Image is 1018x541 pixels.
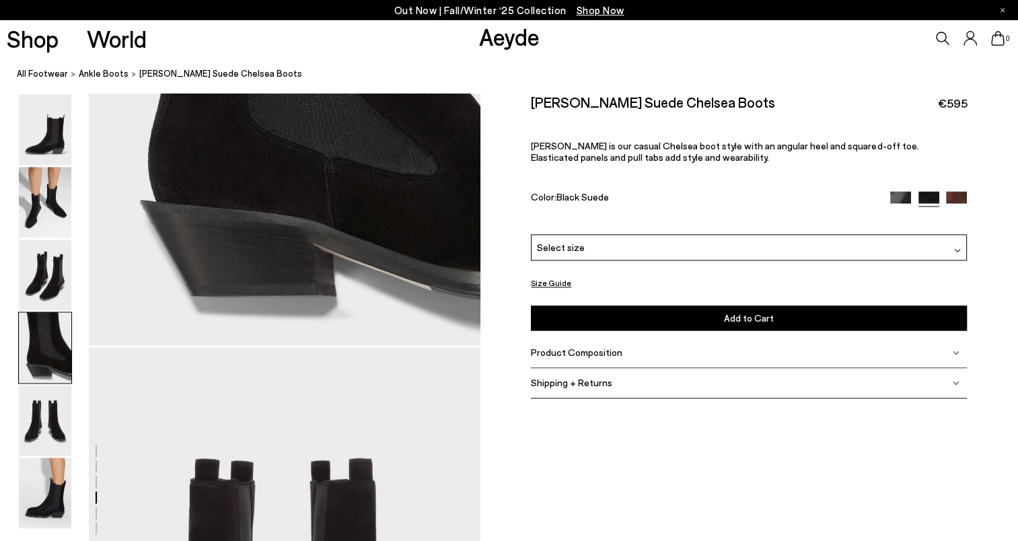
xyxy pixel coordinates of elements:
[537,240,585,254] span: Select size
[991,31,1005,46] a: 0
[954,247,961,254] img: svg%3E
[531,305,967,330] button: Add to Cart
[531,275,571,291] button: Size Guide
[531,347,622,358] span: Product Composition
[394,2,624,19] p: Out Now | Fall/Winter ‘25 Collection
[17,67,68,81] a: All Footwear
[139,67,302,81] span: [PERSON_NAME] Suede Chelsea Boots
[1005,35,1011,42] span: 0
[953,349,959,355] img: svg%3E
[17,57,1018,94] nav: breadcrumb
[79,69,129,79] span: ankle boots
[79,67,129,81] a: ankle boots
[953,379,959,386] img: svg%3E
[19,312,71,383] img: Luna Suede Chelsea Boots - Image 4
[531,94,775,110] h2: [PERSON_NAME] Suede Chelsea Boots
[7,27,59,50] a: Shop
[531,140,967,163] p: [PERSON_NAME] is our casual Chelsea boot style with an angular heel and squared-off toe. Elastica...
[556,191,609,203] span: Black Suede
[87,27,147,50] a: World
[531,377,612,388] span: Shipping + Returns
[19,240,71,310] img: Luna Suede Chelsea Boots - Image 3
[19,94,71,165] img: Luna Suede Chelsea Boots - Image 1
[531,191,876,207] div: Color:
[19,385,71,456] img: Luna Suede Chelsea Boots - Image 5
[19,167,71,238] img: Luna Suede Chelsea Boots - Image 2
[19,458,71,528] img: Luna Suede Chelsea Boots - Image 6
[724,312,774,324] span: Add to Cart
[478,22,539,50] a: Aeyde
[937,95,967,112] span: €595
[577,4,624,16] span: Navigate to /collections/new-in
